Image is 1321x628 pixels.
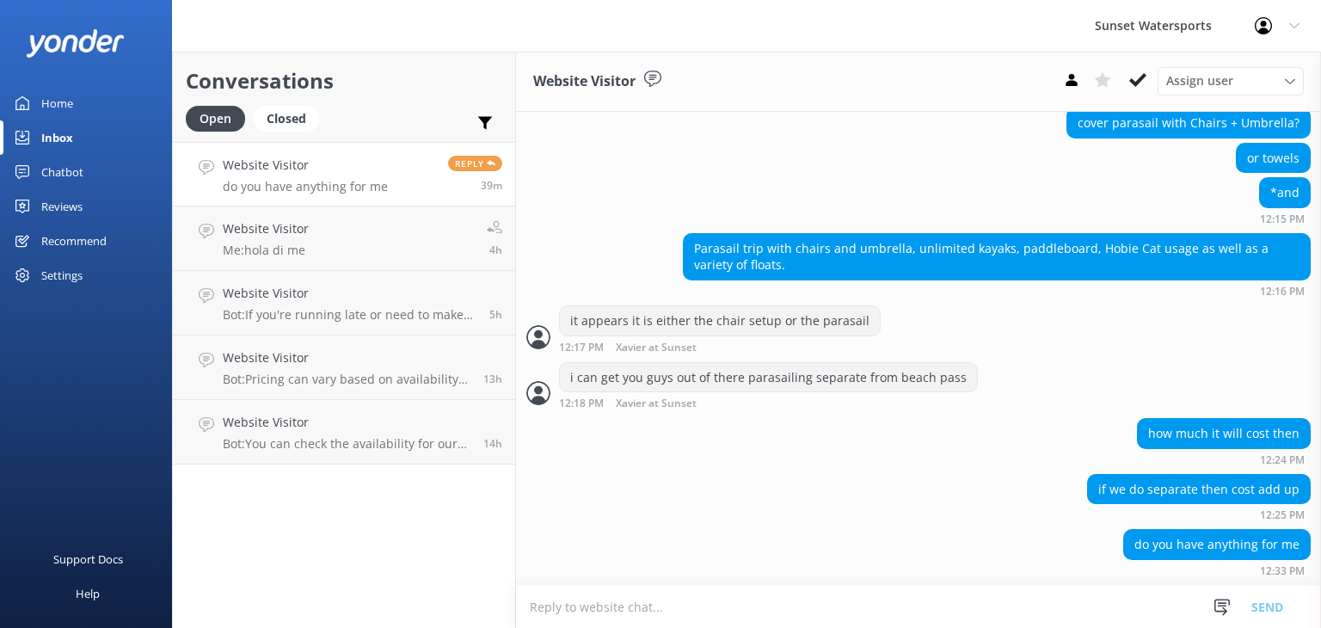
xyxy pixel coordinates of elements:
[489,307,502,322] span: Sep 15 2025 06:25am (UTC -05:00) America/Cancun
[483,372,502,386] span: Sep 14 2025 10:42pm (UTC -05:00) America/Cancun
[53,542,123,576] div: Support Docs
[483,436,502,451] span: Sep 14 2025 09:50pm (UTC -05:00) America/Cancun
[26,29,125,58] img: yonder-white-logo.png
[559,341,881,354] div: Sep 15 2025 11:17am (UTC -05:00) America/Cancun
[41,189,83,224] div: Reviews
[173,336,515,400] a: Website VisitorBot:Pricing can vary based on availability and seasonality. If you're seeing a dif...
[1260,510,1305,520] strong: 12:25 PM
[173,206,515,271] a: Website VisitorMe:hola di me4h
[559,342,604,354] strong: 12:17 PM
[41,224,107,258] div: Recommend
[186,65,502,97] h2: Conversations
[173,142,515,206] a: Website Visitordo you have anything for meReply39m
[1166,71,1233,90] span: Assign user
[489,243,502,257] span: Sep 15 2025 08:10am (UTC -05:00) America/Cancun
[1260,214,1305,225] strong: 12:15 PM
[1138,419,1310,448] div: how much it will cost then
[1137,453,1311,465] div: Sep 15 2025 11:24am (UTC -05:00) America/Cancun
[533,71,636,93] h3: Website Visitor
[1158,67,1304,95] div: Assign User
[1260,286,1305,297] strong: 12:16 PM
[76,576,100,611] div: Help
[41,258,83,292] div: Settings
[223,413,470,432] h4: Website Visitor
[223,219,309,238] h4: Website Visitor
[254,108,328,127] a: Closed
[223,348,470,367] h4: Website Visitor
[173,400,515,465] a: Website VisitorBot:You can check the availability for our sunset cruises and book your spot at [U...
[616,398,697,409] span: Xavier at Sunset
[41,86,73,120] div: Home
[1088,475,1310,504] div: if we do separate then cost add up
[223,372,470,387] p: Bot: Pricing can vary based on availability and seasonality. If you're seeing a different price a...
[1260,566,1305,576] strong: 12:33 PM
[223,243,309,258] p: Me: hola di me
[223,179,388,194] p: do you have anything for me
[1124,530,1310,559] div: do you have anything for me
[173,271,515,336] a: Website VisitorBot:If you're running late or need to make changes to your reservation, please giv...
[223,284,476,303] h4: Website Visitor
[254,106,319,132] div: Closed
[223,307,476,323] p: Bot: If you're running late or need to make changes to your reservation, please give our office a...
[1237,144,1310,173] div: or towels
[1123,564,1311,576] div: Sep 15 2025 11:33am (UTC -05:00) America/Cancun
[448,156,502,171] span: Reply
[223,156,388,175] h4: Website Visitor
[684,234,1310,280] div: Parasail trip with chairs and umbrella, unlimited kayaks, paddleboard, Hobie Cat usage as well as...
[1067,108,1310,138] div: cover parasail with Chairs + Umbrella?
[683,285,1311,297] div: Sep 15 2025 11:16am (UTC -05:00) America/Cancun
[559,398,604,409] strong: 12:18 PM
[1260,455,1305,465] strong: 12:24 PM
[560,363,977,392] div: i can get you guys out of there parasailing separate from beach pass
[1087,508,1311,520] div: Sep 15 2025 11:25am (UTC -05:00) America/Cancun
[223,436,470,452] p: Bot: You can check the availability for our sunset cruises and book your spot at [URL][DOMAIN_NAM...
[560,306,880,336] div: it appears it is either the chair setup or the parasail
[481,178,502,193] span: Sep 15 2025 11:33am (UTC -05:00) America/Cancun
[559,397,978,409] div: Sep 15 2025 11:18am (UTC -05:00) America/Cancun
[1259,212,1311,225] div: Sep 15 2025 11:15am (UTC -05:00) America/Cancun
[41,155,83,189] div: Chatbot
[616,342,697,354] span: Xavier at Sunset
[41,120,73,155] div: Inbox
[186,108,254,127] a: Open
[186,106,245,132] div: Open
